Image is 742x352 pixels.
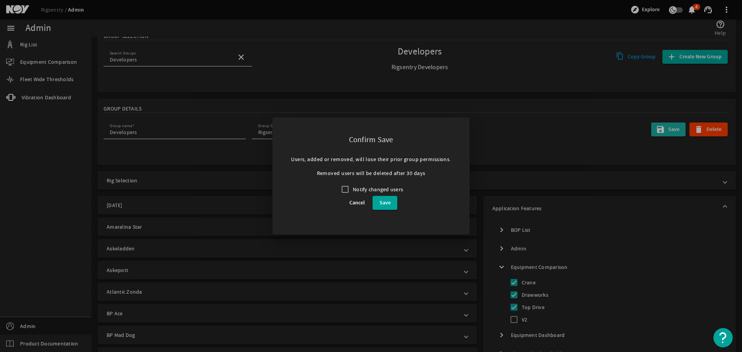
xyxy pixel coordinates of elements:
button: Open Resource Center [713,328,733,347]
span: Save [380,198,391,207]
div: Users, added or removed, will lose their prior group permissions. [291,155,451,164]
button: Cancel [345,196,369,210]
span: Cancel [349,198,365,207]
div: Removed users will be deleted after 30 days [291,168,451,183]
div: Confirm Save [340,127,403,150]
button: Save [373,196,397,210]
label: Notify changed users [351,185,403,193]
